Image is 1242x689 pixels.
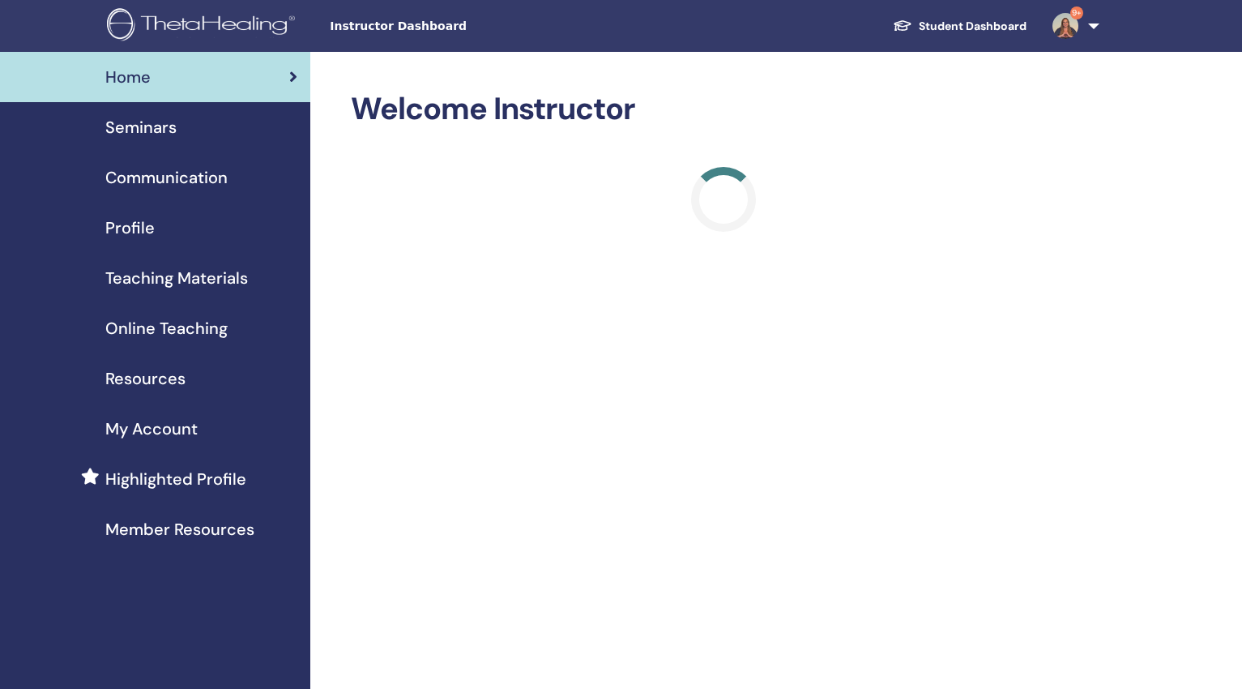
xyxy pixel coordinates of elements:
span: Instructor Dashboard [330,18,573,35]
span: 9+ [1070,6,1083,19]
a: Student Dashboard [880,11,1039,41]
span: Online Teaching [105,316,228,340]
img: graduation-cap-white.svg [893,19,912,32]
span: Member Resources [105,517,254,541]
span: Seminars [105,115,177,139]
span: Highlighted Profile [105,467,246,491]
span: Communication [105,165,228,190]
h2: Welcome Instructor [351,91,1096,128]
span: Resources [105,366,186,391]
span: Teaching Materials [105,266,248,290]
span: Profile [105,216,155,240]
img: default.jpg [1052,13,1078,39]
span: Home [105,65,151,89]
img: logo.png [107,8,301,45]
span: My Account [105,417,198,441]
